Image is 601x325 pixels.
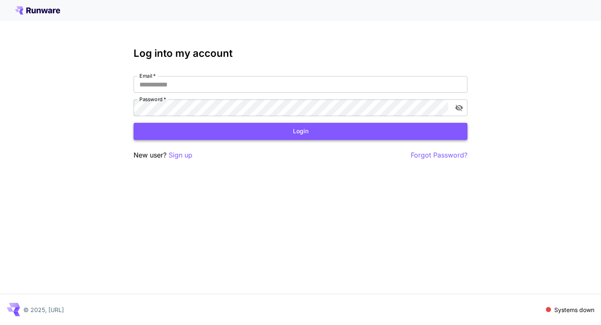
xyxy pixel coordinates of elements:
[139,96,166,103] label: Password
[23,305,64,314] p: © 2025, [URL]
[411,150,467,160] button: Forgot Password?
[134,150,192,160] p: New user?
[134,48,467,59] h3: Log into my account
[139,72,156,79] label: Email
[554,305,594,314] p: Systems down
[452,100,467,115] button: toggle password visibility
[169,150,192,160] button: Sign up
[134,123,467,140] button: Login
